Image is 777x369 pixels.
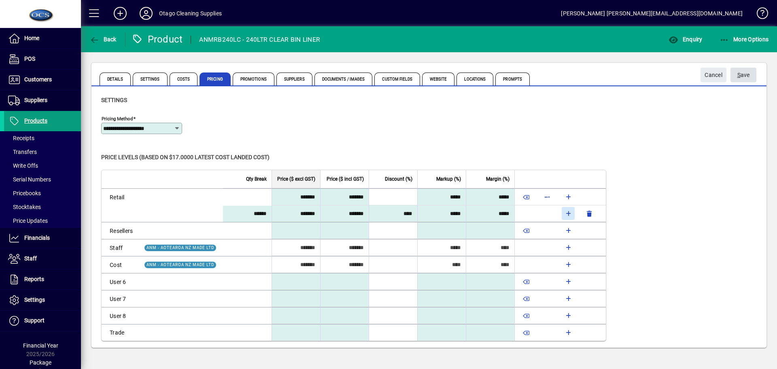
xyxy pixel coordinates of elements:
[24,317,45,324] span: Support
[200,73,231,85] span: Pricing
[669,36,702,43] span: Enquiry
[23,342,58,349] span: Financial Year
[24,235,50,241] span: Financials
[107,6,133,21] button: Add
[4,70,81,90] a: Customers
[4,173,81,186] a: Serial Numbers
[667,32,704,47] button: Enquiry
[4,49,81,69] a: POS
[24,276,44,282] span: Reports
[24,255,37,262] span: Staff
[8,149,37,155] span: Transfers
[737,68,750,82] span: ave
[8,218,48,224] span: Price Updates
[718,32,771,47] button: More Options
[101,97,127,103] span: Settings
[4,90,81,111] a: Suppliers
[100,73,131,85] span: Details
[133,6,159,21] button: Profile
[102,256,138,273] td: Cost
[24,76,52,83] span: Customers
[133,73,168,85] span: Settings
[146,262,214,267] span: ANM - AOTEAROA NZ MADE LTD
[246,175,267,183] span: Qty Break
[495,73,530,85] span: Prompts
[4,145,81,159] a: Transfers
[8,135,34,141] span: Receipts
[24,296,45,303] span: Settings
[102,188,138,205] td: Retail
[8,162,38,169] span: Write Offs
[4,269,81,290] a: Reports
[24,97,47,103] span: Suppliers
[102,307,138,324] td: User 8
[456,73,493,85] span: Locations
[8,176,51,183] span: Serial Numbers
[4,131,81,145] a: Receipts
[8,190,41,196] span: Pricebooks
[24,55,35,62] span: POS
[102,239,138,256] td: Staff
[4,28,81,49] a: Home
[132,33,183,46] div: Product
[8,204,41,210] span: Stocktakes
[102,324,138,341] td: Trade
[561,7,743,20] div: [PERSON_NAME] [PERSON_NAME][EMAIL_ADDRESS][DOMAIN_NAME]
[737,72,741,78] span: S
[159,7,222,20] div: Otago Cleaning Supplies
[486,175,510,183] span: Margin (%)
[385,175,412,183] span: Discount (%)
[102,273,138,290] td: User 6
[146,245,214,250] span: ANM - AOTEAROA NZ MADE LTD
[4,249,81,269] a: Staff
[422,73,455,85] span: Website
[102,222,138,239] td: Resellers
[4,200,81,214] a: Stocktakes
[24,35,39,41] span: Home
[751,2,767,28] a: Knowledge Base
[4,159,81,173] a: Write Offs
[4,290,81,310] a: Settings
[87,32,119,47] button: Back
[199,33,320,46] div: ANMRB240LC - 240LTR CLEAR BIN LINER
[81,32,125,47] app-page-header-button: Back
[102,116,133,122] mat-label: Pricing method
[101,154,270,160] span: Price levels (based on $17.0000 Latest cost landed cost)
[30,359,51,366] span: Package
[374,73,420,85] span: Custom Fields
[24,117,47,124] span: Products
[701,68,726,82] button: Cancel
[327,175,364,183] span: Price ($ incl GST)
[541,190,554,203] button: More options
[4,311,81,331] a: Support
[730,68,756,82] button: Save
[89,36,117,43] span: Back
[276,73,312,85] span: Suppliers
[277,175,315,183] span: Price ($ excl GST)
[170,73,198,85] span: Costs
[436,175,461,183] span: Markup (%)
[233,73,274,85] span: Promotions
[720,36,769,43] span: More Options
[4,214,81,228] a: Price Updates
[102,290,138,307] td: User 7
[705,68,722,82] span: Cancel
[314,73,373,85] span: Documents / Images
[4,228,81,248] a: Financials
[4,186,81,200] a: Pricebooks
